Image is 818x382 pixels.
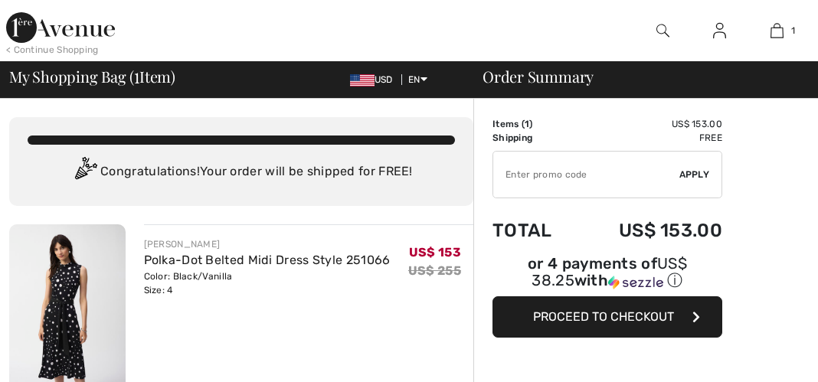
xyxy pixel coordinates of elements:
input: Promo code [493,152,679,198]
div: Color: Black/Vanilla Size: 4 [144,269,391,297]
div: Order Summary [464,69,809,84]
img: Congratulation2.svg [70,157,100,188]
div: [PERSON_NAME] [144,237,391,251]
span: 1 [791,24,795,38]
td: Shipping [492,131,576,145]
button: Proceed to Checkout [492,296,722,338]
span: 1 [134,65,139,85]
img: search the website [656,21,669,40]
s: US$ 255 [408,263,461,278]
td: Total [492,204,576,256]
span: Proceed to Checkout [533,309,674,324]
img: US Dollar [350,74,375,87]
span: EN [408,74,427,85]
td: Free [576,131,722,145]
img: My Info [713,21,726,40]
img: 1ère Avenue [6,12,115,43]
td: Items ( ) [492,117,576,131]
td: US$ 153.00 [576,117,722,131]
a: Sign In [701,21,738,41]
div: < Continue Shopping [6,43,99,57]
td: US$ 153.00 [576,204,722,256]
div: or 4 payments ofUS$ 38.25withSezzle Click to learn more about Sezzle [492,256,722,296]
span: US$ 38.25 [532,254,687,289]
span: 1 [525,119,529,129]
span: Apply [679,168,710,181]
span: US$ 153 [409,245,461,260]
span: USD [350,74,399,85]
img: Sezzle [608,276,663,289]
span: My Shopping Bag ( Item) [9,69,175,84]
a: 1 [749,21,805,40]
a: Polka-Dot Belted Midi Dress Style 251066 [144,253,391,267]
div: or 4 payments of with [492,256,722,291]
div: Congratulations! Your order will be shipped for FREE! [28,157,455,188]
img: My Bag [771,21,784,40]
